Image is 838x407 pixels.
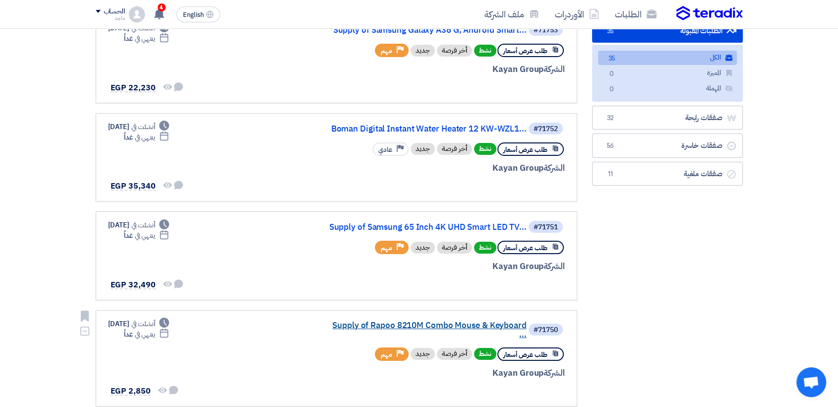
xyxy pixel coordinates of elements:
div: جديد [411,242,435,254]
img: profile_test.png [129,6,145,22]
div: #71753 [534,27,558,34]
div: غداً [124,132,169,142]
span: EGP 35,340 [111,180,156,192]
a: الطلبات المقبولة35 [592,19,743,43]
span: نشط [474,45,496,57]
div: [DATE] [108,319,170,329]
span: 32 [604,113,616,123]
span: نشط [474,143,496,155]
span: EGP 2,850 [111,385,151,397]
span: EGP 32,490 [111,279,156,291]
span: مهم [381,350,392,359]
div: #71752 [534,126,558,133]
div: جديد [411,143,435,155]
div: أخر فرصة [437,242,472,254]
div: جديد [411,348,435,360]
span: عادي [378,145,392,154]
span: نشط [474,242,496,254]
div: Kayan Group [326,162,565,175]
span: الشركة [543,162,565,174]
img: Teradix logo [676,6,743,21]
a: صفقات ملغية11 [592,162,743,186]
div: #71751 [534,224,558,231]
a: المميزة [598,66,737,80]
span: 0 [606,84,618,95]
a: Supply of Samsung 65 Inch 4K UHD Smart LED TV... [328,223,527,232]
span: طلب عرض أسعار [503,243,547,253]
span: مهم [381,243,392,253]
span: أنشئت في [131,319,155,329]
span: ينتهي في [135,132,155,142]
div: Kayan Group [326,63,565,76]
div: Kayan Group [326,367,565,380]
span: الشركة [543,367,565,379]
span: الشركة [543,260,565,272]
div: [DATE] [108,122,170,132]
span: أنشئت في [131,220,155,230]
span: أنشئت في [131,122,155,132]
a: Boman Digital Instant Water Heater 12 KW-WZL1... [328,125,527,134]
a: المهملة [598,81,737,96]
span: 11 [604,169,616,179]
div: غداً [124,230,169,241]
span: طلب عرض أسعار [503,46,547,56]
span: English [183,11,204,18]
span: الشركة [543,63,565,75]
a: الطلبات [607,2,664,26]
a: الأوردرات [547,2,607,26]
a: Supply of Rapoo 8210M Combo Mouse & Keyboard ... [328,321,527,339]
span: ينتهي في [135,33,155,44]
div: [DATE] [108,220,170,230]
span: EGP 22,230 [111,82,156,94]
div: غداً [124,33,169,44]
div: ماجد [96,15,125,21]
div: غداً [124,329,169,339]
span: 4 [158,3,166,11]
div: #71750 [534,327,558,334]
span: نشط [474,348,496,360]
div: Kayan Group [326,260,565,273]
span: 0 [606,69,618,79]
span: مهم [381,46,392,56]
div: الحساب [104,7,125,16]
div: أخر فرصة [437,45,472,57]
div: جديد [411,45,435,57]
span: طلب عرض أسعار [503,145,547,154]
span: 56 [604,141,616,151]
span: ينتهي في [135,230,155,241]
button: English [177,6,220,22]
a: صفقات خاسرة56 [592,134,743,158]
a: Supply of Samsung Galaxy A36 G, Android Smart... [328,26,527,35]
a: الكل [598,51,737,65]
span: طلب عرض أسعار [503,350,547,359]
div: أخر فرصة [437,348,472,360]
a: ملف الشركة [477,2,547,26]
span: ينتهي في [135,329,155,339]
div: Open chat [796,367,826,397]
span: 35 [606,54,618,64]
span: 35 [604,26,616,36]
div: أخر فرصة [437,143,472,155]
a: صفقات رابحة32 [592,106,743,130]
